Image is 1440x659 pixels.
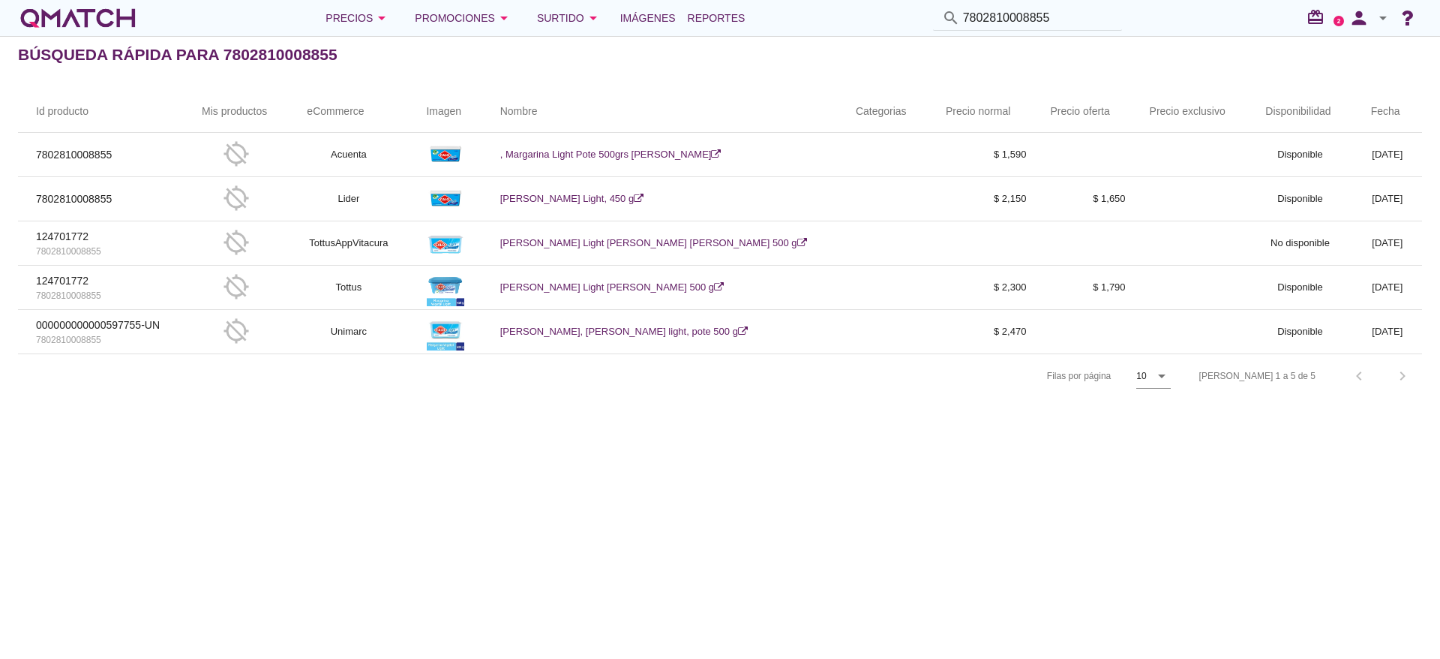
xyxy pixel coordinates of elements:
a: [PERSON_NAME] Light, 450 g [500,193,643,204]
td: [DATE] [1353,221,1422,266]
i: arrow_drop_down [1374,9,1392,27]
td: Tottus [289,266,408,310]
th: Imagen: Not sorted. [408,91,481,133]
i: person [1344,8,1374,29]
th: Categorias: Not sorted. [838,91,928,133]
a: [PERSON_NAME] Light [PERSON_NAME] 500 g [500,281,724,293]
td: Acuenta [289,133,408,177]
i: gps_off [223,140,250,167]
i: gps_off [223,229,250,256]
i: arrow_drop_down [373,9,391,27]
a: Reportes [682,3,751,33]
button: Surtido [525,3,614,33]
td: [DATE] [1353,266,1422,310]
i: gps_off [223,273,250,300]
p: 7802810008855 [36,289,166,302]
td: $ 1,590 [928,133,1032,177]
i: redeem [1306,8,1330,26]
p: 7802810008855 [36,245,166,258]
td: Disponible [1247,133,1352,177]
td: No disponible [1247,221,1352,266]
span: Reportes [688,9,745,27]
i: arrow_drop_down [584,9,602,27]
td: $ 1,790 [1032,266,1131,310]
a: [PERSON_NAME] Light [PERSON_NAME] [PERSON_NAME] 500 g [500,237,807,248]
th: Precio exclusivo: Not sorted. [1132,91,1248,133]
th: Id producto: Not sorted. [18,91,184,133]
a: Imágenes [614,3,682,33]
input: Buscar productos [963,6,1113,30]
td: Unimarc [289,310,408,354]
td: Disponible [1247,310,1352,354]
i: search [942,9,960,27]
p: 124701772 [36,273,166,289]
td: $ 1,650 [1032,177,1131,221]
td: $ 2,150 [928,177,1032,221]
th: Precio normal: Not sorted. [928,91,1032,133]
div: 10 [1136,369,1146,383]
div: Filas por página [897,354,1171,398]
a: , Margarina Light Pote 500grs [PERSON_NAME] [500,149,721,160]
i: gps_off [223,185,250,212]
button: Promociones [403,3,525,33]
td: [DATE] [1353,133,1422,177]
h2: Búsqueda rápida para 7802810008855 [18,43,337,67]
td: [DATE] [1353,177,1422,221]
td: TottusAppVitacura [289,221,408,266]
th: eCommerce: Not sorted. [289,91,408,133]
i: gps_off [223,317,250,345]
td: Disponible [1247,177,1352,221]
td: $ 2,300 [928,266,1032,310]
th: Precio oferta: Not sorted. [1032,91,1131,133]
div: Surtido [537,9,602,27]
td: [DATE] [1353,310,1422,354]
p: 7802810008855 [36,191,166,207]
i: arrow_drop_down [495,9,513,27]
td: Lider [289,177,408,221]
th: Mis productos: Not sorted. [184,91,289,133]
p: 7802810008855 [36,333,166,347]
div: Promociones [415,9,513,27]
a: white-qmatch-logo [18,3,138,33]
th: Fecha: Not sorted. [1353,91,1422,133]
div: [PERSON_NAME] 1 a 5 de 5 [1199,369,1315,383]
a: 2 [1333,16,1344,26]
span: Imágenes [620,9,676,27]
p: 124701772 [36,229,166,245]
td: Disponible [1247,266,1352,310]
th: Nombre: Not sorted. [482,91,838,133]
p: 7802810008855 [36,147,166,163]
p: 000000000000597755-UN [36,317,166,333]
div: Precios [325,9,391,27]
i: arrow_drop_down [1153,367,1171,385]
a: [PERSON_NAME], [PERSON_NAME] light, pote 500 g [500,326,748,337]
button: Precios [313,3,403,33]
th: Disponibilidad: Not sorted. [1247,91,1352,133]
td: $ 2,470 [928,310,1032,354]
text: 2 [1337,17,1341,24]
